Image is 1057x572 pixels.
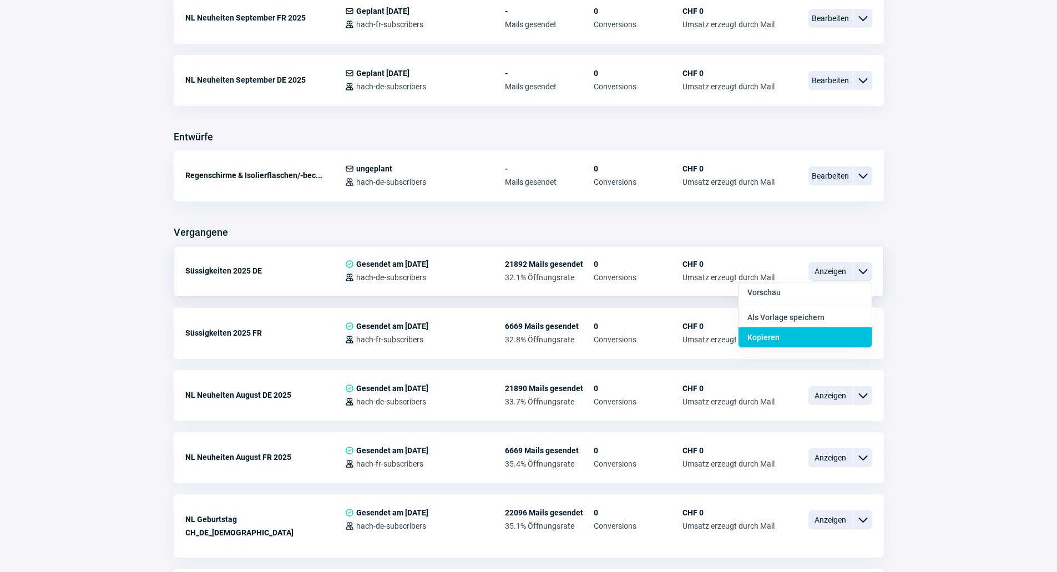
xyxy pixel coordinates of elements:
span: Gesendet am [DATE] [356,446,428,455]
span: CHF 0 [682,260,775,269]
span: 6669 Mails gesendet [505,446,594,455]
span: Kopieren [747,333,780,342]
span: Conversions [594,522,682,530]
span: Mails gesendet [505,178,594,186]
span: Umsatz erzeugt durch Mail [682,178,775,186]
span: CHF 0 [682,322,775,331]
span: 22096 Mails gesendet [505,508,594,517]
span: Vorschau [747,288,781,297]
span: hach-fr-subscribers [356,335,423,344]
span: Anzeigen [808,510,853,529]
span: CHF 0 [682,7,775,16]
div: Süssigkeiten 2025 DE [185,260,345,282]
div: Süssigkeiten 2025 FR [185,322,345,344]
span: Umsatz erzeugt durch Mail [682,459,775,468]
span: Conversions [594,20,682,29]
span: Umsatz erzeugt durch Mail [682,522,775,530]
span: Umsatz erzeugt durch Mail [682,82,775,91]
span: - [505,7,594,16]
span: Conversions [594,397,682,406]
span: 0 [594,260,682,269]
span: hach-de-subscribers [356,178,426,186]
span: Conversions [594,178,682,186]
span: Umsatz erzeugt durch Mail [682,397,775,406]
span: 21892 Mails gesendet [505,260,594,269]
span: Gesendet am [DATE] [356,384,428,393]
span: hach-de-subscribers [356,273,426,282]
span: 6669 Mails gesendet [505,322,594,331]
span: Umsatz erzeugt durch Mail [682,20,775,29]
span: ungeplant [356,164,392,173]
span: CHF 0 [682,69,775,78]
span: 0 [594,164,682,173]
span: Bearbeiten [808,166,853,185]
span: 0 [594,69,682,78]
span: Bearbeiten [808,9,853,28]
span: Umsatz erzeugt durch Mail [682,273,775,282]
div: NL Neuheiten September DE 2025 [185,69,345,91]
span: CHF 0 [682,508,775,517]
span: Bearbeiten [808,71,853,90]
div: NL Neuheiten August FR 2025 [185,446,345,468]
span: 32.8% Öffnungsrate [505,335,594,344]
span: 0 [594,322,682,331]
span: hach-de-subscribers [356,522,426,530]
span: Conversions [594,335,682,344]
span: Geplant [DATE] [356,69,409,78]
span: Geplant [DATE] [356,7,409,16]
span: 35.4% Öffnungsrate [505,459,594,468]
div: Regenschirme & Isolierflaschen/-bec... [185,164,345,186]
span: Gesendet am [DATE] [356,508,428,517]
div: NL Neuheiten September FR 2025 [185,7,345,29]
span: 0 [594,384,682,393]
span: 21890 Mails gesendet [505,384,594,393]
div: NL Geburtstag CH_DE_[DEMOGRAPHIC_DATA] [185,508,345,544]
span: 32.1% Öffnungsrate [505,273,594,282]
span: Mails gesendet [505,20,594,29]
span: 35.1% Öffnungsrate [505,522,594,530]
h3: Vergangene [174,224,228,241]
h3: Entwürfe [174,128,213,146]
span: Anzeigen [808,262,853,281]
span: hach-fr-subscribers [356,459,423,468]
span: Conversions [594,273,682,282]
span: - [505,69,594,78]
span: CHF 0 [682,384,775,393]
span: Mails gesendet [505,82,594,91]
span: Conversions [594,459,682,468]
span: Anzeigen [808,386,853,405]
span: hach-de-subscribers [356,397,426,406]
span: 0 [594,7,682,16]
span: hach-fr-subscribers [356,20,423,29]
span: Umsatz erzeugt durch Mail [682,335,775,344]
span: CHF 0 [682,446,775,455]
span: - [505,164,594,173]
span: Gesendet am [DATE] [356,260,428,269]
span: 0 [594,508,682,517]
span: Anzeigen [808,448,853,467]
span: Gesendet am [DATE] [356,322,428,331]
span: Conversions [594,82,682,91]
span: 0 [594,446,682,455]
span: 33.7% Öffnungsrate [505,397,594,406]
span: CHF 0 [682,164,775,173]
div: NL Neuheiten August DE 2025 [185,384,345,406]
span: hach-de-subscribers [356,82,426,91]
span: Als Vorlage speichern [747,313,825,322]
